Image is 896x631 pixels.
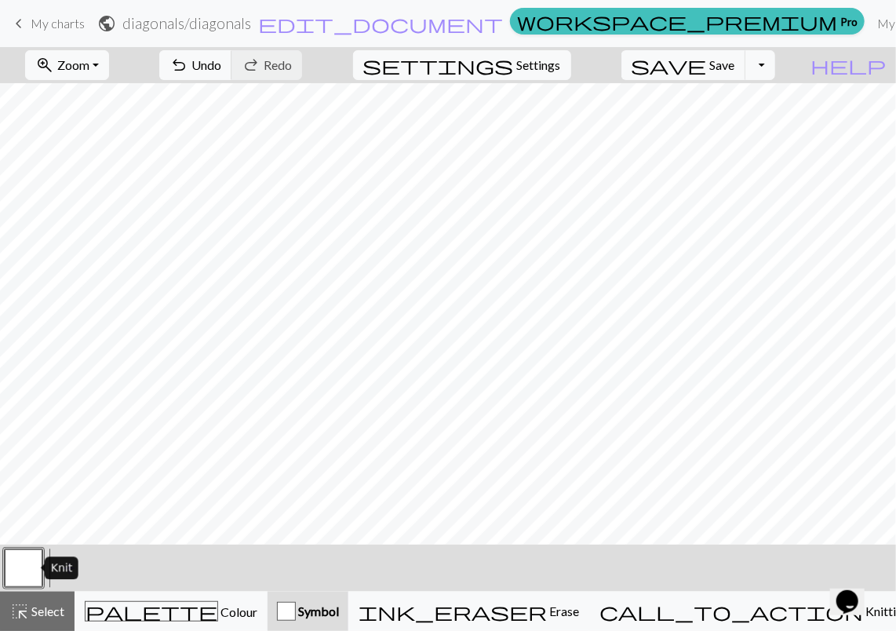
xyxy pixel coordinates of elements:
[810,54,886,76] span: help
[258,13,503,35] span: edit_document
[10,600,29,622] span: highlight_alt
[363,54,514,76] span: settings
[45,557,78,580] div: Knit
[57,57,89,72] span: Zoom
[710,57,735,72] span: Save
[599,600,863,622] span: call_to_action
[359,600,547,622] span: ink_eraser
[122,14,251,32] h2: diagonals / diagonals
[621,50,746,80] button: Save
[169,54,188,76] span: undo
[9,10,85,37] a: My charts
[29,604,64,618] span: Select
[296,604,339,618] span: Symbol
[86,600,217,622] span: palette
[9,13,28,35] span: keyboard_arrow_left
[31,16,85,31] span: My charts
[159,50,232,80] button: Undo
[632,54,707,76] span: save
[547,604,579,618] span: Erase
[348,592,589,631] button: Erase
[191,57,221,72] span: Undo
[97,13,116,35] span: public
[35,54,54,76] span: zoom_in
[830,568,880,615] iframe: chat widget
[268,592,348,631] button: Symbol
[510,8,865,35] a: Pro
[218,604,257,619] span: Colour
[353,50,571,80] button: SettingsSettings
[517,10,837,32] span: workspace_premium
[363,56,514,75] i: Settings
[75,592,268,631] button: Colour
[25,50,109,80] button: Zoom
[517,56,561,75] span: Settings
